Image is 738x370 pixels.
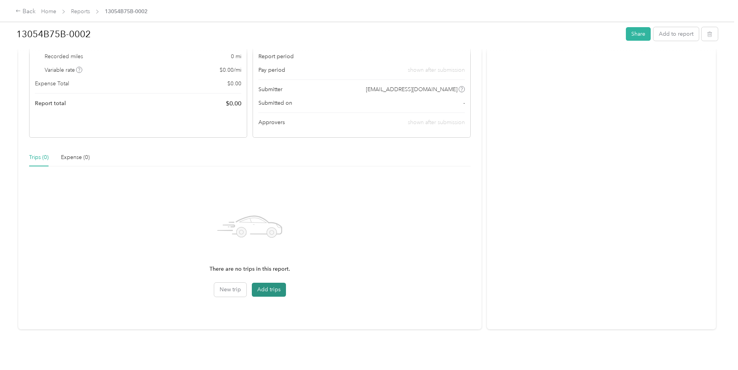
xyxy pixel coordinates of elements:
button: Add trips [252,283,286,297]
span: Pay period [258,66,285,74]
span: $ 0.00 [227,80,241,88]
span: [EMAIL_ADDRESS][DOMAIN_NAME] [366,85,457,93]
span: $ 0.00 [226,99,241,108]
span: 13054B75B-0002 [105,7,147,16]
span: Recorded miles [45,52,83,61]
button: Share [626,27,651,41]
span: $ 0.00 / mi [220,66,241,74]
span: 0 mi [231,52,241,61]
iframe: Everlance-gr Chat Button Frame [695,327,738,370]
button: Add to report [653,27,699,41]
span: shown after submission [408,66,465,74]
span: Expense Total [35,80,69,88]
span: Approvers [258,118,285,126]
span: - [463,99,465,107]
span: shown after submission [408,119,465,126]
a: Home [41,8,56,15]
div: Expense (0) [61,153,90,162]
a: Reports [71,8,90,15]
span: Submitter [258,85,282,93]
span: Report total [35,99,66,107]
button: New trip [214,283,246,297]
h1: 13054B75B-0002 [16,25,620,43]
p: There are no trips in this report. [210,265,290,273]
div: Back [16,7,36,16]
span: Submitted on [258,99,292,107]
span: Report period [258,52,294,61]
div: Trips (0) [29,153,49,162]
span: Variable rate [45,66,83,74]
